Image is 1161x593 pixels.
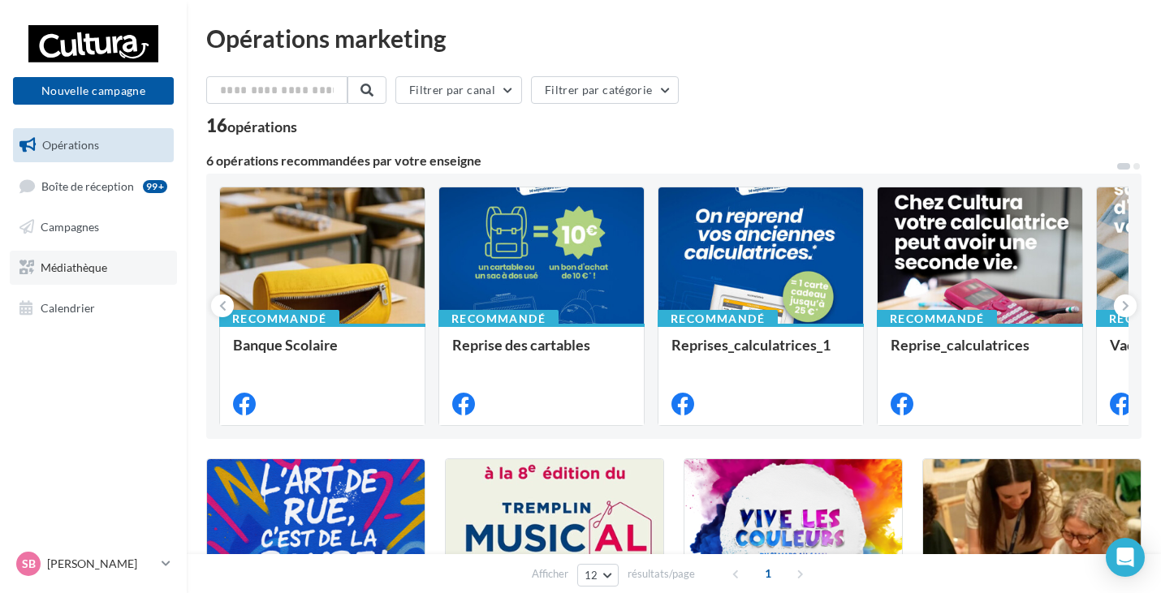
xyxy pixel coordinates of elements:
[41,260,107,274] span: Médiathèque
[10,169,177,204] a: Boîte de réception99+
[658,310,778,328] div: Recommandé
[628,566,695,582] span: résultats/page
[10,128,177,162] a: Opérations
[438,310,559,328] div: Recommandé
[395,76,522,104] button: Filtrer par canal
[219,310,339,328] div: Recommandé
[41,220,99,234] span: Campagnes
[13,548,174,579] a: SB [PERSON_NAME]
[531,76,679,104] button: Filtrer par catégorie
[206,117,297,135] div: 16
[891,336,1029,354] span: Reprise_calculatrices
[585,569,598,582] span: 12
[22,556,36,572] span: SB
[532,566,568,582] span: Afficher
[755,561,781,587] span: 1
[233,336,338,354] span: Banque Scolaire
[143,180,167,193] div: 99+
[577,564,619,587] button: 12
[13,77,174,105] button: Nouvelle campagne
[10,210,177,244] a: Campagnes
[1106,538,1145,577] div: Open Intercom Messenger
[10,291,177,325] a: Calendrier
[877,310,997,328] div: Recommandé
[10,251,177,285] a: Médiathèque
[452,336,590,354] span: Reprise des cartables
[206,26,1142,50] div: Opérations marketing
[42,138,99,152] span: Opérations
[41,300,95,314] span: Calendrier
[206,154,1116,167] div: 6 opérations recommandées par votre enseigne
[671,336,831,354] span: Reprises_calculatrices_1
[41,178,134,192] span: Boîte de réception
[47,556,155,572] p: [PERSON_NAME]
[227,119,297,134] div: opérations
